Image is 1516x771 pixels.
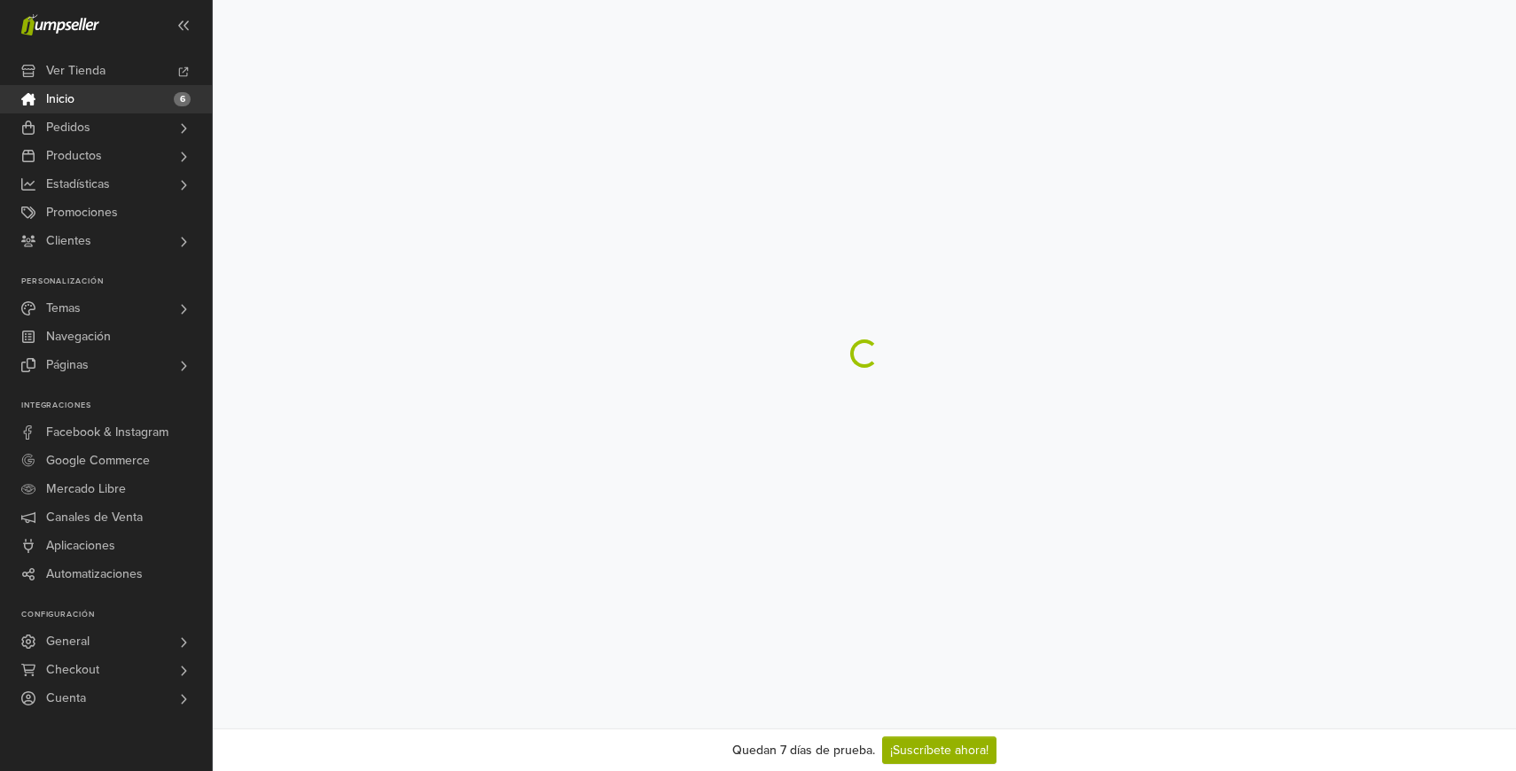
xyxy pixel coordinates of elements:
span: Cuenta [46,684,86,713]
span: Promociones [46,199,118,227]
span: Mercado Libre [46,475,126,503]
span: Productos [46,142,102,170]
span: Ver Tienda [46,57,105,85]
span: Navegación [46,323,111,351]
p: Integraciones [21,401,212,411]
span: Estadísticas [46,170,110,199]
span: Canales de Venta [46,503,143,532]
p: Configuración [21,610,212,620]
span: Automatizaciones [46,560,143,588]
span: General [46,627,90,656]
span: Google Commerce [46,447,150,475]
span: Temas [46,294,81,323]
span: Inicio [46,85,74,113]
div: Quedan 7 días de prueba. [732,741,875,759]
span: Clientes [46,227,91,255]
span: Aplicaciones [46,532,115,560]
span: 6 [174,92,191,106]
span: Facebook & Instagram [46,418,168,447]
span: Pedidos [46,113,90,142]
span: Checkout [46,656,99,684]
p: Personalización [21,276,212,287]
a: ¡Suscríbete ahora! [882,736,996,764]
span: Páginas [46,351,89,379]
